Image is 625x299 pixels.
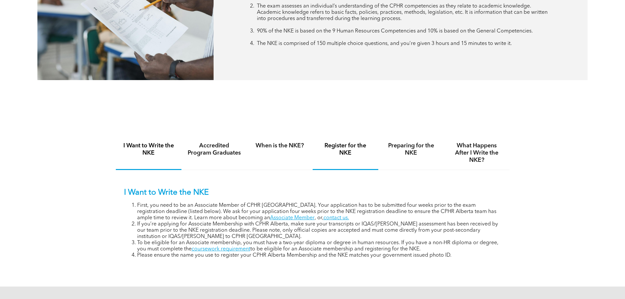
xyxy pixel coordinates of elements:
span: The NKE is comprised of 150 multiple choice questions, and you’re given 3 hours and 15 minutes to... [257,41,512,46]
p: I Want to Write the NKE [124,188,501,198]
h4: Preparing for the NKE [384,142,438,157]
span: 90% of the NKE is based on the 9 Human Resources Competencies and 10% is based on the General Com... [257,29,533,34]
h4: Register for the NKE [319,142,372,157]
a: Associate Member [270,215,315,221]
span: The exam assesses an individual’s understanding of the CPHR competencies as they relate to academ... [257,4,548,21]
h4: Accredited Program Graduates [187,142,241,157]
h4: I Want to Write the NKE [122,142,176,157]
h4: When is the NKE? [253,142,307,149]
li: Please ensure the name you use to register your CPHR Alberta Membership and the NKE matches your ... [137,252,501,259]
li: If you’re applying for Associate Membership with CPHR Alberta, make sure your transcripts or IQAS... [137,221,501,240]
a: contact us. [323,215,349,221]
li: To be eligible for an Associate membership, you must have a two-year diploma or degree in human r... [137,240,501,252]
h4: What Happens After I Write the NKE? [450,142,504,164]
li: First, you need to be an Associate Member of CPHR [GEOGRAPHIC_DATA]. Your application has to be s... [137,203,501,221]
a: coursework requirement [192,246,250,252]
